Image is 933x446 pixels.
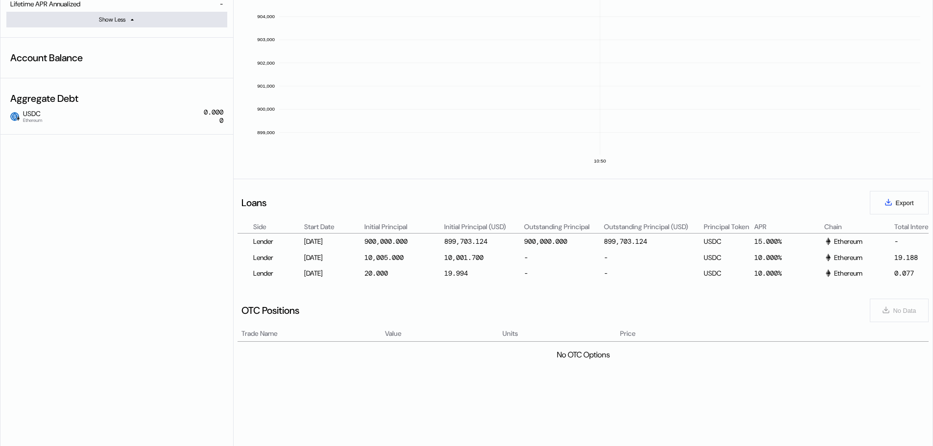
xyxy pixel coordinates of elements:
div: Ethereum [824,269,862,278]
div: Lender [253,267,302,279]
div: Lender [253,235,302,247]
div: USDC [704,251,753,263]
div: - [604,267,702,279]
div: [DATE] [304,251,363,263]
div: 0.000 [204,108,223,117]
span: Units [502,329,518,339]
div: [DATE] [304,267,363,279]
img: svg+xml,%3c [824,254,832,261]
div: Outstanding Principal [524,222,602,231]
img: usdc.png [10,112,19,121]
div: OTC Positions [241,304,299,317]
div: Ethereum [824,253,862,262]
div: 10.000% [754,251,823,263]
div: Side [253,222,302,231]
div: Initial Principal (USD) [444,222,523,231]
div: USDC [704,267,753,279]
div: 10,005.000 [364,253,404,262]
div: Lender [253,251,302,263]
div: Ethereum [824,237,862,246]
div: No OTC Options [557,350,610,360]
text: 901,000 [258,83,275,89]
div: 899,703.124 [444,237,487,246]
div: 19.994 [444,269,468,278]
span: Value [385,329,402,339]
div: USDC [704,235,753,247]
span: Ethereum [23,118,42,123]
span: USDC [19,110,42,122]
div: Aggregate Debt [6,88,227,109]
div: Start Date [304,222,363,231]
div: - [524,251,602,263]
div: Principal Token [704,222,753,231]
text: 903,000 [258,37,275,42]
div: Account Balance [6,47,227,68]
div: Show Less [99,16,125,23]
text: 902,000 [258,60,275,66]
div: - [524,267,602,279]
div: [DATE] [304,235,363,247]
div: 900,000.000 [364,237,407,246]
text: 10:50 [594,158,606,164]
div: 0 [204,108,223,125]
span: Price [620,329,636,339]
text: 904,000 [258,14,275,19]
text: 899,000 [258,130,275,135]
button: Export [870,191,929,214]
div: Loans [241,196,266,209]
span: Trade Name [241,329,278,339]
div: 10,001.700 [444,253,483,262]
div: - [604,251,702,263]
div: 10.000% [754,267,823,279]
img: svg+xml,%3c [824,237,832,245]
text: 900,000 [258,106,275,112]
div: 15.000% [754,235,823,247]
div: Chain [824,222,893,231]
div: 0.077 [894,269,914,278]
img: svg+xml,%3c [824,269,832,277]
div: 20.000 [364,269,388,278]
div: APR [754,222,823,231]
div: Outstanding Principal (USD) [604,222,702,231]
div: 19.188 [894,253,918,262]
span: Export [896,199,914,207]
div: 899,703.124 [604,237,647,246]
div: Initial Principal [364,222,443,231]
button: Show Less [6,12,227,27]
img: svg+xml,%3c [16,116,21,121]
div: 900,000.000 [524,237,567,246]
